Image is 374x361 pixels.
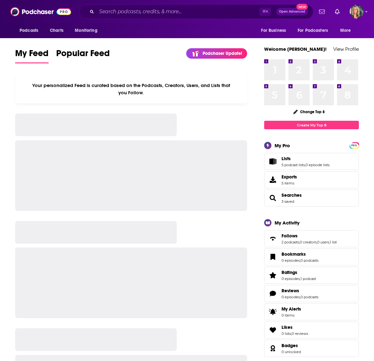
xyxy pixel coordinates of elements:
[275,143,290,148] div: My Pro
[300,258,318,263] a: 0 podcasts
[266,326,279,335] a: Likes
[15,48,49,62] span: My Feed
[282,306,301,312] span: My Alerts
[266,157,279,166] a: Lists
[266,175,279,184] span: Exports
[50,26,63,35] span: Charts
[282,277,300,281] a: 0 episodes
[264,340,359,357] span: Badges
[282,163,305,167] a: 5 podcast lists
[282,343,301,348] a: Badges
[79,4,313,19] div: Search podcasts, credits, & more...
[56,48,110,63] a: Popular Feed
[279,10,305,13] span: Open Advanced
[282,181,297,185] span: 5 items
[282,350,301,354] a: 0 unlocked
[282,233,298,239] span: Follows
[300,258,300,263] span: ,
[300,295,318,299] a: 0 podcasts
[75,26,97,35] span: Monitoring
[317,6,327,17] a: Show notifications dropdown
[296,4,308,10] span: New
[10,6,71,18] img: Podchaser - Follow, Share and Rate Podcasts
[282,270,316,275] a: Ratings
[264,285,359,302] span: Reviews
[300,295,300,299] span: ,
[266,289,279,298] a: Reviews
[282,288,299,294] span: Reviews
[264,171,359,188] a: Exports
[264,303,359,320] a: My Alerts
[46,25,67,37] a: Charts
[15,48,49,63] a: My Feed
[282,324,308,330] a: Likes
[264,322,359,339] span: Likes
[282,251,318,257] a: Bookmarks
[282,174,297,180] span: Exports
[97,7,259,17] input: Search podcasts, credits, & more...
[20,26,38,35] span: Podcasts
[282,258,300,263] a: 0 episodes
[282,270,297,275] span: Ratings
[257,25,294,37] button: open menu
[289,108,329,116] button: Change Top 8
[300,277,316,281] a: 1 podcast
[264,153,359,170] span: Lists
[294,25,337,37] button: open menu
[332,6,342,17] a: Show notifications dropdown
[282,288,318,294] a: Reviews
[15,75,247,103] div: Your personalized Feed is curated based on the Podcasts, Creators, Users, and Lists that you Follow.
[300,240,317,244] a: 0 creators
[261,26,286,35] span: For Business
[292,331,308,336] a: 0 reviews
[330,240,337,244] a: 1 list
[282,199,294,204] a: 3 saved
[56,48,110,62] span: Popular Feed
[282,324,293,330] span: Likes
[282,192,302,198] a: Searches
[264,121,359,129] a: Create My Top 8
[264,267,359,284] span: Ratings
[266,234,279,243] a: Follows
[282,331,291,336] a: 0 lists
[282,251,306,257] span: Bookmarks
[282,233,337,239] a: Follows
[264,230,359,247] span: Follows
[340,26,351,35] span: More
[15,25,46,37] button: open menu
[266,344,279,353] a: Badges
[350,5,364,19] button: Show profile menu
[333,46,359,52] a: View Profile
[306,163,329,167] a: 0 episode lists
[317,240,317,244] span: ,
[276,8,308,15] button: Open AdvancedNew
[266,253,279,261] a: Bookmarks
[264,248,359,265] span: Bookmarks
[266,307,279,316] span: My Alerts
[298,26,328,35] span: For Podcasters
[70,25,105,37] button: open menu
[264,189,359,207] span: Searches
[259,8,271,16] span: ⌘ K
[317,240,329,244] a: 0 users
[350,143,358,148] a: PRO
[275,220,300,226] div: My Activity
[266,194,279,202] a: Searches
[282,313,301,317] span: 0 items
[282,156,291,161] span: Lists
[282,156,329,161] a: Lists
[336,25,359,37] button: open menu
[266,271,279,280] a: Ratings
[282,240,299,244] a: 2 podcasts
[300,277,300,281] span: ,
[282,295,300,299] a: 0 episodes
[203,51,242,56] p: Podchaser Update!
